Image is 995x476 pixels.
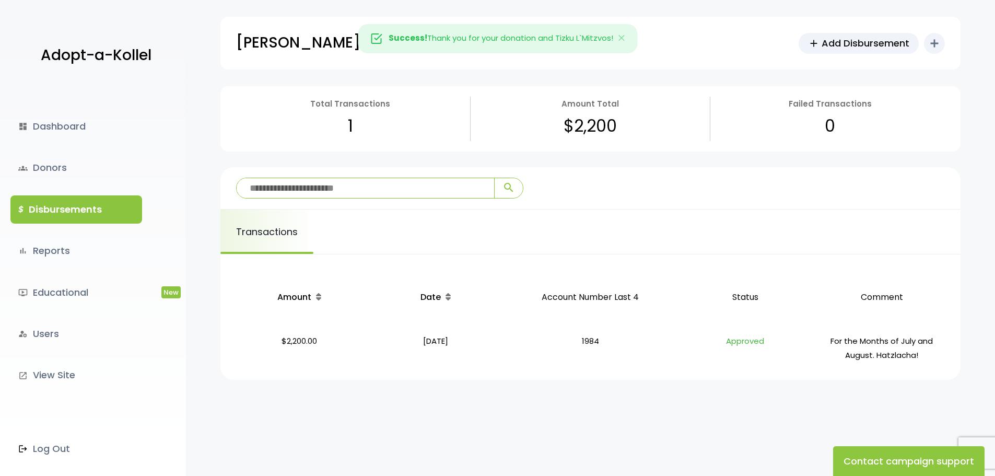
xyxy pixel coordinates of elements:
[681,280,810,316] p: Status
[18,371,28,380] i: launch
[18,246,28,256] i: bar_chart
[508,334,673,365] p: 1984
[10,435,142,463] a: Log Out
[18,164,28,173] span: groups
[10,278,142,307] a: ondemand_videoEducationalNew
[808,38,820,49] span: add
[18,329,28,339] i: manage_accounts
[10,154,142,182] a: groupsDonors
[10,237,142,265] a: bar_chartReports
[236,30,504,56] p: [PERSON_NAME] & [PERSON_NAME]
[607,25,637,53] button: Close
[348,111,353,141] p: 1
[928,37,941,50] i: add
[833,446,985,476] button: Contact campaign support
[310,97,390,111] p: Total Transactions
[799,33,919,54] a: addAdd Disbursement
[10,361,142,389] a: launchView Site
[502,181,515,194] span: search
[508,280,673,316] p: Account Number Last 4
[10,195,142,224] a: $Disbursements
[36,30,151,81] a: Adopt-a-Kollel
[235,334,364,365] p: $2,200.00
[564,111,617,141] p: $2,200
[389,32,427,43] strong: Success!
[220,210,313,254] a: Transactions
[789,97,872,111] p: Failed Transactions
[41,42,151,68] p: Adopt-a-Kollel
[822,36,909,50] span: Add Disbursement
[561,97,619,111] p: Amount Total
[825,111,835,141] p: 0
[161,286,181,298] span: New
[10,112,142,141] a: dashboardDashboard
[924,33,945,54] button: add
[10,320,142,348] a: manage_accountsUsers
[420,291,441,303] span: Date
[277,291,311,303] span: Amount
[372,334,500,365] p: [DATE]
[817,280,946,316] p: Comment
[494,178,523,198] button: search
[18,202,24,217] i: $
[18,122,28,131] i: dashboard
[817,334,946,365] p: For the Months of July and August. Hatzlacha!
[358,24,637,53] div: Thank you for your donation and Tizku L`Mitzvos!
[18,288,28,297] i: ondemand_video
[681,334,810,365] p: Approved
